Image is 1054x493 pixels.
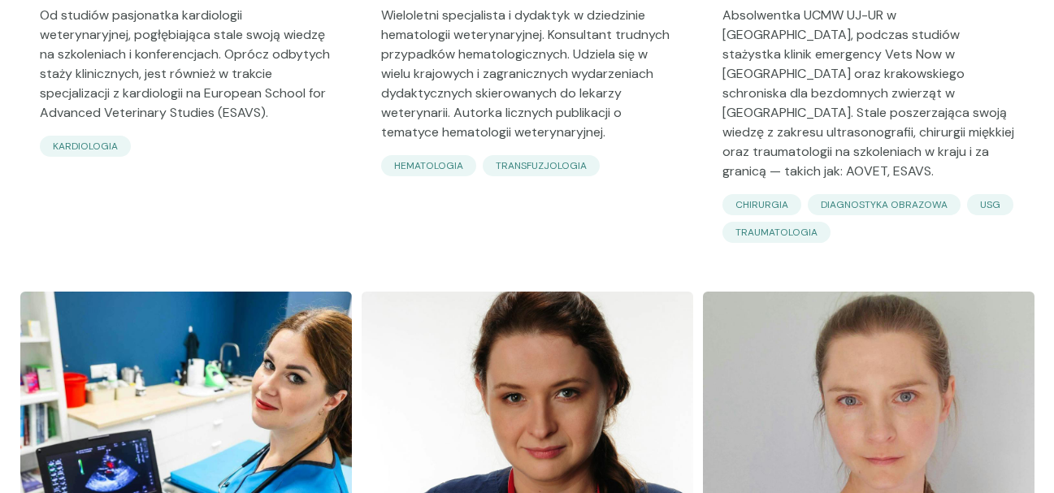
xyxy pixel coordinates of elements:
p: diagnostyka obrazowa [821,197,948,212]
p: USG [980,197,1000,212]
p: Od studiów pasjonatka kardiologii weterynaryjnej, pogłębiająca stale swoją wiedzę na szkoleniach ... [40,6,332,136]
p: hematologia [394,158,463,173]
p: kardiologia [53,139,118,154]
p: Wieloletni specjalista i dydaktyk w dziedzinie hematologii weterynaryjnej. Konsultant trudnych pr... [381,6,674,155]
p: chirurgia [735,197,788,212]
p: transfuzjologia [496,158,587,173]
p: Absolwentka UCMW UJ-UR w [GEOGRAPHIC_DATA], podczas studiów stażystka klinik emergency Vets Now w... [722,6,1015,194]
p: traumatologia [735,225,818,240]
